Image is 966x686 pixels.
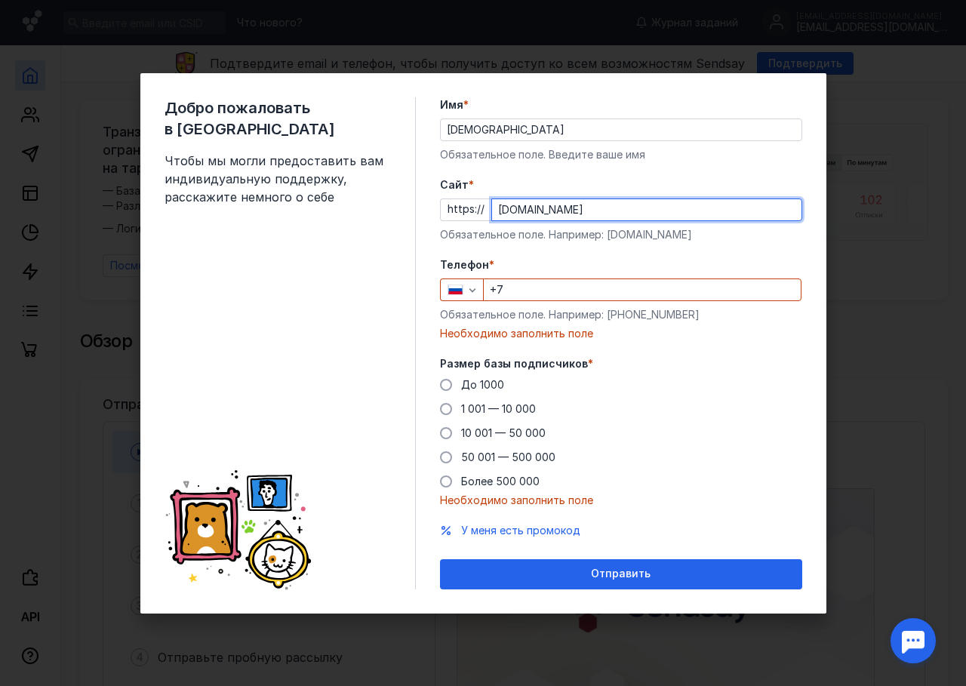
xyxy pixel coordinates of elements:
span: Cайт [440,177,469,192]
span: Чтобы мы могли предоставить вам индивидуальную поддержку, расскажите немного о себе [165,152,391,206]
button: Отправить [440,559,802,589]
div: Обязательное поле. Например: [DOMAIN_NAME] [440,227,802,242]
span: 1 001 — 10 000 [461,402,536,415]
span: До 1000 [461,378,504,391]
span: Более 500 000 [461,475,540,488]
div: Необходимо заполнить поле [440,326,802,341]
span: Телефон [440,257,489,272]
span: Добро пожаловать в [GEOGRAPHIC_DATA] [165,97,391,140]
button: У меня есть промокод [461,523,580,538]
div: Обязательное поле. Введите ваше имя [440,147,802,162]
span: Отправить [591,568,651,580]
span: Размер базы подписчиков [440,356,588,371]
span: 50 001 — 500 000 [461,451,555,463]
span: Имя [440,97,463,112]
div: Обязательное поле. Например: [PHONE_NUMBER] [440,307,802,322]
span: У меня есть промокод [461,524,580,537]
div: Необходимо заполнить поле [440,493,802,508]
span: 10 001 — 50 000 [461,426,546,439]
